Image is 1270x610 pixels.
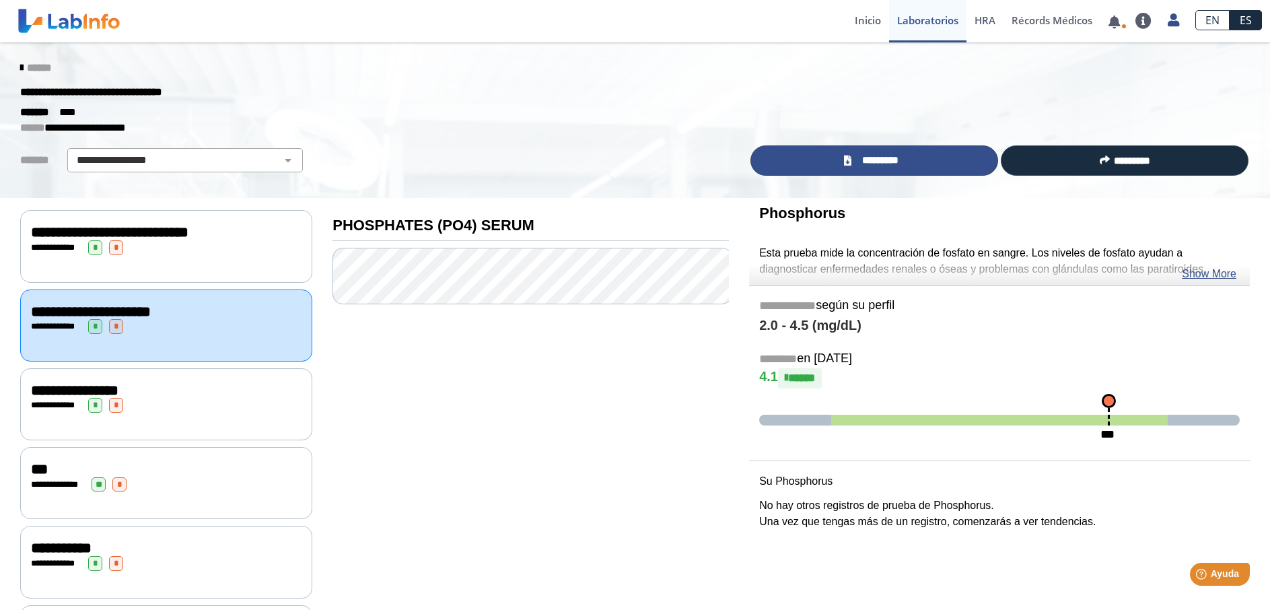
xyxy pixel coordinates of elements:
[1182,266,1236,282] a: Show More
[759,498,1240,530] p: No hay otros registros de prueba de Phosphorus. Una vez que tengas más de un registro, comenzarás...
[759,245,1240,277] p: Esta prueba mide la concentración de fosfato en sangre. Los niveles de fosfato ayudan a diagnosti...
[759,351,1240,367] h5: en [DATE]
[1230,10,1262,30] a: ES
[759,368,1240,388] h4: 4.1
[759,473,1240,489] p: Su Phosphorus
[759,318,1240,334] h4: 2.0 - 4.5 (mg/dL)
[759,205,845,222] b: Phosphorus
[332,217,534,234] b: PHOSPHATES (PO4) SERUM
[759,298,1240,314] h5: según su perfil
[1195,10,1230,30] a: EN
[975,13,995,27] span: HRA
[1150,557,1255,595] iframe: Help widget launcher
